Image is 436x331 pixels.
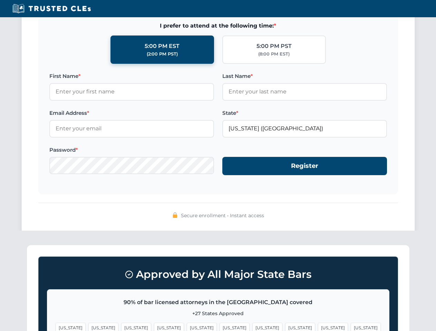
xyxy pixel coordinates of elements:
[49,83,214,100] input: Enter your first name
[10,3,93,14] img: Trusted CLEs
[145,42,180,51] div: 5:00 PM EST
[147,51,178,58] div: (2:00 PM PST)
[56,310,381,317] p: +27 States Approved
[222,109,387,117] label: State
[222,72,387,80] label: Last Name
[47,265,389,284] h3: Approved by All Major State Bars
[222,120,387,137] input: Florida (FL)
[49,120,214,137] input: Enter your email
[258,51,290,58] div: (8:00 PM EST)
[49,21,387,30] span: I prefer to attend at the following time:
[49,146,214,154] label: Password
[172,212,178,218] img: 🔒
[181,212,264,219] span: Secure enrollment • Instant access
[256,42,292,51] div: 5:00 PM PST
[222,157,387,175] button: Register
[49,109,214,117] label: Email Address
[49,72,214,80] label: First Name
[56,298,381,307] p: 90% of bar licensed attorneys in the [GEOGRAPHIC_DATA] covered
[222,83,387,100] input: Enter your last name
